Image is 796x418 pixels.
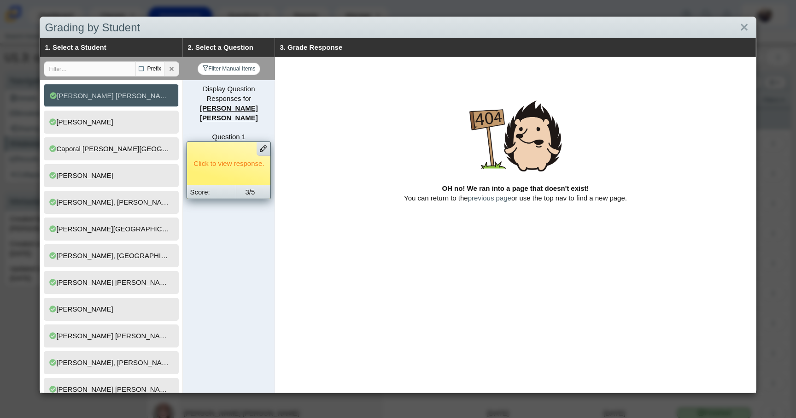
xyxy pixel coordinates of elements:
[468,194,511,202] a: previous page
[49,114,169,130] div: [PERSON_NAME]
[49,168,169,183] div: [PERSON_NAME]
[193,147,264,180] div: Click to view response.
[49,328,169,344] div: [PERSON_NAME] [PERSON_NAME]
[198,63,260,75] button: Filter Manual Items
[49,248,169,264] div: [PERSON_NAME], [GEOGRAPHIC_DATA]
[187,84,271,123] div: Display Question Responses for
[49,194,169,210] div: [PERSON_NAME], [PERSON_NAME]
[187,132,271,141] div: Question 1
[280,100,751,222] div: You can return to the or use the top nav to find a new page.
[40,38,183,57] div: 1. Select a Student
[50,88,170,104] div: [PERSON_NAME] [PERSON_NAME]
[275,38,755,57] div: 3. Grade Response
[442,184,589,192] b: OH no! We ran into a page that doesn't exist!
[49,221,169,237] div: [PERSON_NAME][GEOGRAPHIC_DATA]
[49,382,169,397] div: [PERSON_NAME] [PERSON_NAME]
[183,38,275,57] div: 2. Select a Question
[245,185,249,199] span: 3
[144,65,161,72] span: Prefix
[190,185,236,199] div: Score:
[44,61,135,77] input: Filter…
[236,185,270,199] div: /5
[49,355,169,371] div: [PERSON_NAME], [PERSON_NAME]
[469,100,562,171] img: hedgehog-404.png
[49,275,169,290] div: [PERSON_NAME] [PERSON_NAME]
[737,20,751,35] a: Close
[200,104,258,122] u: [PERSON_NAME] [PERSON_NAME]
[49,301,169,317] div: [PERSON_NAME]
[49,141,169,157] div: Caporal [PERSON_NAME][GEOGRAPHIC_DATA]
[40,17,755,39] div: Grading by Student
